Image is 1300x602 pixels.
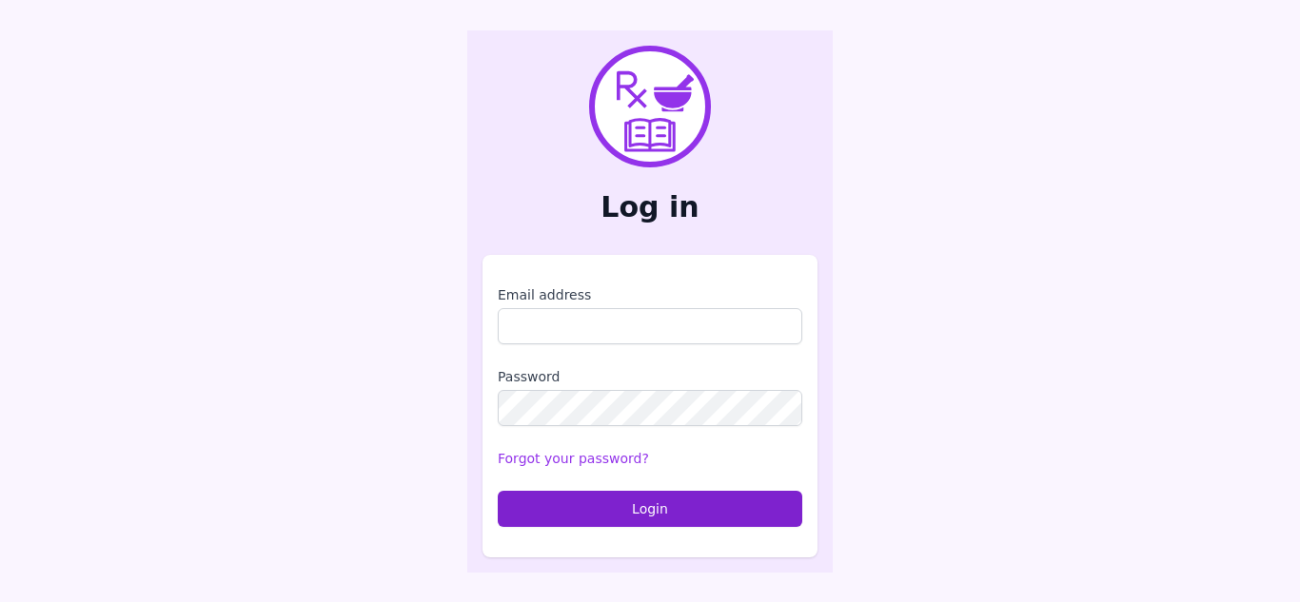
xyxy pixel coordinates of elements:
[498,491,802,527] button: Login
[498,451,649,466] a: Forgot your password?
[589,46,711,167] img: PharmXellence Logo
[483,190,817,224] h2: Log in
[498,367,802,386] label: Password
[498,285,802,304] label: Email address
